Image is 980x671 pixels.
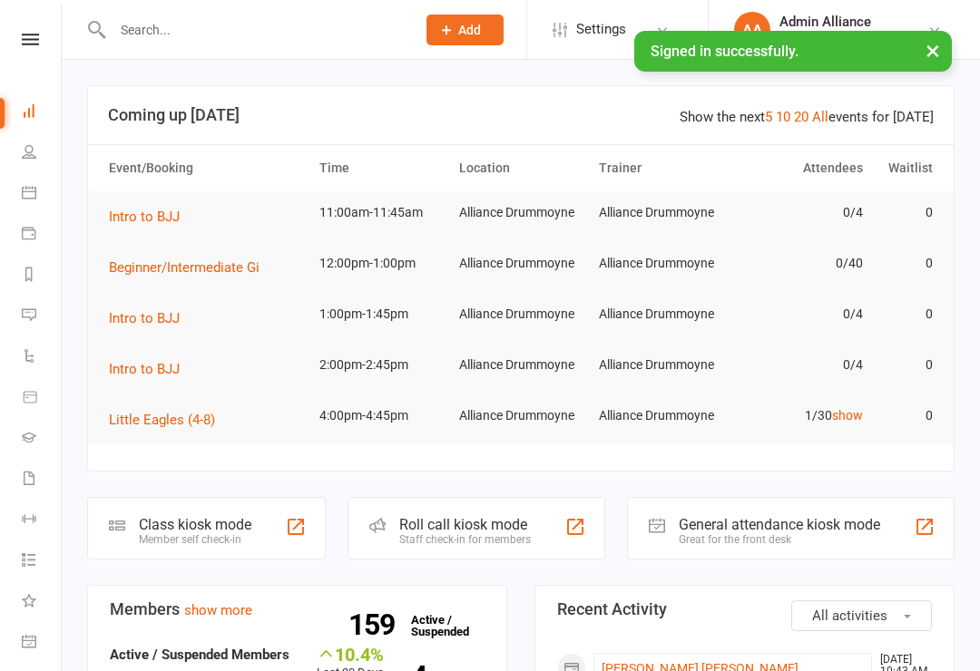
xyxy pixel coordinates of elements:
[109,409,228,431] button: Little Eagles (4-8)
[576,9,626,50] span: Settings
[794,109,808,125] a: 20
[591,344,730,386] td: Alliance Drummoyne
[730,394,870,437] td: 1/30
[348,611,402,638] strong: 159
[22,256,63,297] a: Reports
[109,310,180,326] span: Intro to BJJ
[311,242,451,285] td: 12:00pm-1:00pm
[734,12,770,48] div: AA
[399,516,531,533] div: Roll call kiosk mode
[871,344,941,386] td: 0
[139,516,251,533] div: Class kiosk mode
[591,191,730,234] td: Alliance Drummoyne
[109,307,192,329] button: Intro to BJJ
[107,17,403,43] input: Search...
[730,242,870,285] td: 0/40
[776,109,790,125] a: 10
[109,259,260,276] span: Beginner/Intermediate Gi
[109,206,192,228] button: Intro to BJJ
[110,647,289,663] strong: Active / Suspended Members
[109,257,272,278] button: Beginner/Intermediate Gi
[451,344,591,386] td: Alliance Drummoyne
[779,14,895,30] div: Admin Alliance
[791,600,932,631] button: All activities
[109,209,180,225] span: Intro to BJJ
[679,533,880,546] div: Great for the front desk
[871,191,941,234] td: 0
[311,191,451,234] td: 11:00am-11:45am
[458,23,481,37] span: Add
[22,215,63,256] a: Payments
[812,608,887,624] span: All activities
[779,30,895,46] div: Alliance Drummoyne
[22,92,63,133] a: Dashboard
[812,109,828,125] a: All
[871,394,941,437] td: 0
[591,394,730,437] td: Alliance Drummoyne
[730,191,870,234] td: 0/4
[311,293,451,335] td: 1:00pm-1:45pm
[832,408,863,423] a: show
[22,582,63,623] a: What's New
[680,106,934,128] div: Show the next events for [DATE]
[871,145,941,191] th: Waitlist
[402,600,482,651] a: 159Active / Suspended
[451,394,591,437] td: Alliance Drummoyne
[399,533,531,546] div: Staff check-in for members
[451,242,591,285] td: Alliance Drummoyne
[101,145,311,191] th: Event/Booking
[871,242,941,285] td: 0
[109,412,215,428] span: Little Eagles (4-8)
[730,145,870,191] th: Attendees
[109,361,180,377] span: Intro to BJJ
[679,516,880,533] div: General attendance kiosk mode
[22,378,63,419] a: Product Sales
[22,174,63,215] a: Calendar
[451,293,591,335] td: Alliance Drummoyne
[871,293,941,335] td: 0
[311,344,451,386] td: 2:00pm-2:45pm
[139,533,251,546] div: Member self check-in
[22,623,63,664] a: General attendance kiosk mode
[916,31,949,70] button: ×
[651,43,799,60] span: Signed in successfully.
[184,602,252,618] a: show more
[311,145,451,191] th: Time
[591,242,730,285] td: Alliance Drummoyne
[22,133,63,174] a: People
[317,644,384,664] div: 10.4%
[765,109,772,125] a: 5
[730,344,870,386] td: 0/4
[591,145,730,191] th: Trainer
[591,293,730,335] td: Alliance Drummoyne
[557,600,932,618] h3: Recent Activity
[109,358,192,380] button: Intro to BJJ
[451,145,591,191] th: Location
[110,600,485,618] h3: Members
[426,15,504,45] button: Add
[451,191,591,234] td: Alliance Drummoyne
[730,293,870,335] td: 0/4
[108,106,934,124] h3: Coming up [DATE]
[311,394,451,437] td: 4:00pm-4:45pm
